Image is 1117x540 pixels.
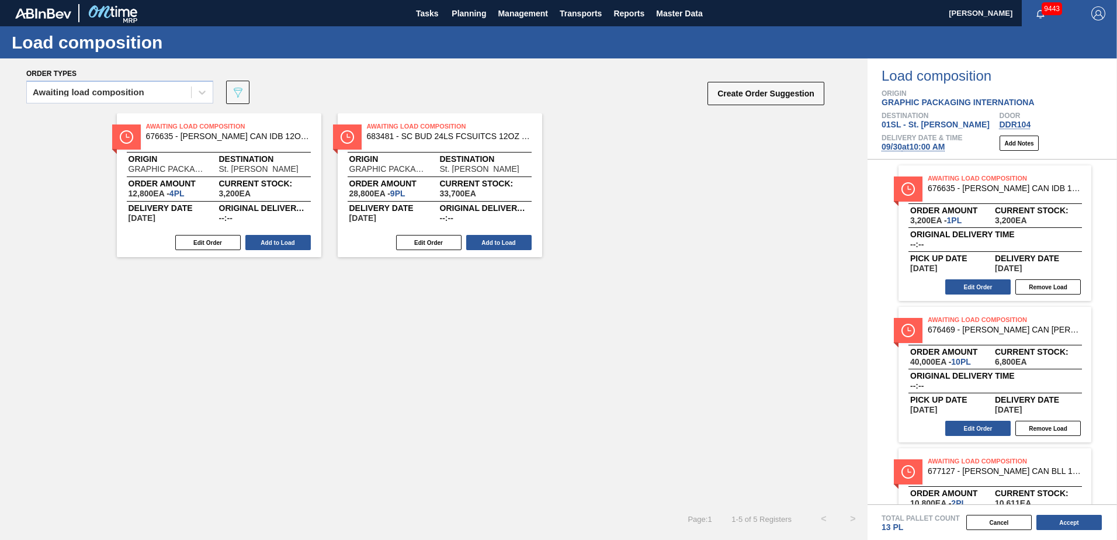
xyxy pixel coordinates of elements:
[175,235,241,250] button: Edit Order
[882,98,1035,107] span: GRAPHIC PACKAGING INTERNATIONA
[707,82,824,105] button: Create Order Suggestion
[1042,2,1062,15] span: 9443
[910,231,1080,238] span: Original delivery time
[219,189,251,198] span: ,3,200,EA,
[129,214,155,222] span: 10/03/2025
[1022,5,1059,22] button: Notifications
[910,216,962,224] span: 3,200EA-1PL
[560,6,602,20] span: Transports
[882,120,990,129] span: 01SL - St. [PERSON_NAME]
[995,396,1080,403] span: Delivery Date
[349,189,405,198] span: 28,800EA-9PL
[901,465,915,479] img: status
[945,421,1011,436] button: Edit Order
[440,155,530,162] span: Destination
[882,134,962,141] span: Delivery Date & Time
[440,189,476,198] span: ,33,700,EA,
[15,8,71,19] img: TNhmsLtSVTkK8tSr43FrP2fwEKptu5GPRR3wAAAABJRU5ErkJggg==
[245,235,311,250] button: Add to Load
[129,155,219,162] span: Origin
[129,189,185,198] span: 12,800EA-4PL
[466,235,532,250] button: Add to Load
[390,189,405,198] span: 9,PL
[838,504,868,534] button: >
[129,165,207,173] span: GRAPHIC PACKAGING INTERNATIONA
[146,120,310,132] span: Awaiting Load Composition
[1000,136,1039,151] button: Add Notes
[928,326,1082,334] span: 676469 - CARR CAN BUD 12OZ CAN PK 15/12 CAN 0922
[452,6,486,20] span: Planning
[219,205,310,212] span: Original delivery time
[414,6,440,20] span: Tasks
[910,255,995,262] span: Pick up Date
[1015,279,1081,295] button: Remove Load
[1015,421,1081,436] button: Remove Load
[910,406,937,414] span: ,10/07/2025
[995,264,1022,272] span: ,10/10/2025,
[440,165,519,173] span: St. Louis Brewery
[928,467,1082,476] span: 677127 - CARR CAN BLL 12OZ 2025 24PT CAN PK 12/12
[219,214,233,222] span: --:--
[120,130,133,144] img: status
[901,182,915,196] img: status
[809,504,838,534] button: <
[995,216,1027,224] span: ,3,200,EA
[656,6,702,20] span: Master Data
[868,301,1117,442] span: statusAwaiting Load Composition676469 - [PERSON_NAME] CAN [PERSON_NAME] 12OZ CAN PK 15/12 CAN 092...
[349,155,440,162] span: Origin
[995,358,1027,366] span: ,6,800,EA
[910,207,995,214] span: Order amount
[882,90,1117,97] span: Origin
[882,112,1000,119] span: Destination
[995,207,1080,214] span: Current Stock:
[219,165,299,173] span: St. Louis Brewery
[26,70,77,78] span: Order types
[219,155,310,162] span: Destination
[1000,120,1031,129] span: DDR104
[730,515,792,524] span: 1 - 5 of 5 Registers
[882,69,1117,83] span: Load composition
[910,499,966,507] span: 10,800EA-2PL
[910,358,971,366] span: 40,000EA-10PL
[349,165,428,173] span: GRAPHIC PACKAGING INTERNATIONA
[995,490,1080,497] span: Current Stock:
[1091,6,1105,20] img: Logout
[951,499,966,508] span: 2,PL
[868,160,1117,301] span: statusAwaiting Load Composition676635 - [PERSON_NAME] CAN IDB 12OZ TWNSTK 30/12 CAN 0123Order amo...
[396,235,462,250] button: Edit Order
[440,214,453,222] span: --:--
[928,172,1091,184] span: Awaiting Load Composition
[928,314,1091,326] span: Awaiting Load Composition
[910,372,1080,379] span: Original delivery time
[367,132,530,141] span: 683481 - SC BUD 24LS FCSUITCS 12OZ HULK HANDLE 09
[33,88,144,96] div: Awaiting load composition
[995,406,1022,414] span: ,10/10/2025,
[349,205,440,212] span: Delivery Date
[910,382,924,390] span: --:--
[367,120,530,132] span: Awaiting Load Composition
[882,142,945,151] span: 09/30 at 10:00 AM
[341,130,354,144] img: status
[613,6,644,20] span: Reports
[966,515,1032,530] button: Cancel
[910,490,995,497] span: Order amount
[995,348,1080,355] span: Current Stock:
[910,264,937,272] span: ,10/07/2025
[910,240,924,248] span: --:--
[995,255,1080,262] span: Delivery Date
[146,132,310,141] span: 676635 - CARR CAN IDB 12OZ TWNSTK 30/12 CAN 0123
[129,180,219,187] span: Order amount
[440,205,530,212] span: Original delivery time
[951,357,970,366] span: 10,PL
[901,324,915,337] img: status
[349,180,440,187] span: Order amount
[129,205,219,212] span: Delivery Date
[910,396,995,403] span: Pick up Date
[498,6,548,20] span: Management
[440,180,530,187] span: Current Stock:
[117,113,321,257] span: statusAwaiting Load Composition676635 - [PERSON_NAME] CAN IDB 12OZ TWNSTK 30/12 CAN 0123OriginGRA...
[945,279,1011,295] button: Edit Order
[1036,515,1102,530] button: Accept
[349,214,376,222] span: 09/30/2025
[995,499,1031,507] span: ,10,611,EA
